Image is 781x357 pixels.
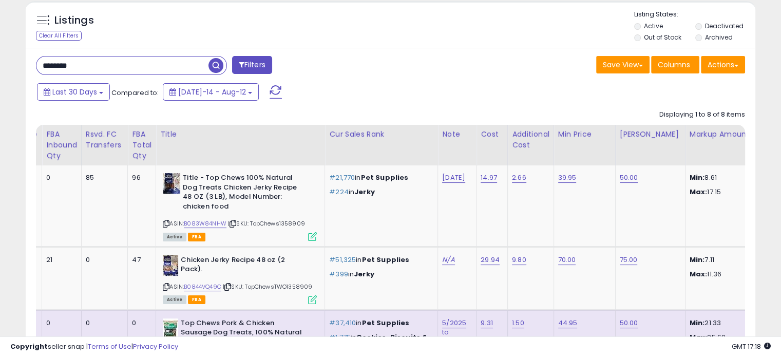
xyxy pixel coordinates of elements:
[329,187,349,197] span: #224
[10,342,48,351] strong: Copyright
[132,173,148,182] div: 96
[354,269,374,279] span: Jerky
[658,60,690,70] span: Columns
[329,173,430,182] p: in
[701,56,745,73] button: Actions
[329,270,430,279] p: in
[558,255,576,265] a: 70.00
[86,255,120,265] div: 0
[223,283,312,291] span: | SKU: TopChewsTWO1358909
[442,173,465,183] a: [DATE]
[704,33,732,42] label: Archived
[442,318,466,347] a: 5/2025 to 7/2025
[188,233,205,241] span: FBA
[329,255,356,265] span: #51,325
[183,173,308,214] b: Title - Top Chews 100% Natural Dog Treats Chicken Jerky Recipe 48 OZ (3 LB), Model Number: chicke...
[362,318,410,328] span: Pet Supplies
[181,255,306,277] b: Chicken Jerky Recipe 48 oz (2 Pack).
[596,56,650,73] button: Save View
[163,173,180,194] img: 51O2G2GTzRL._SL40_.jpg
[2,129,37,151] div: Fulfillable Quantity
[481,129,503,140] div: Cost
[52,87,97,97] span: Last 30 Days
[163,255,178,276] img: 51C6qnSuUrL._SL40_.jpg
[690,255,705,265] strong: Min:
[620,318,638,328] a: 50.00
[558,173,577,183] a: 39.95
[442,129,472,140] div: Note
[329,318,356,328] span: #37,410
[329,129,433,140] div: Cur Sales Rank
[163,83,259,101] button: [DATE]-14 - Aug-12
[163,233,186,241] span: All listings currently available for purchase on Amazon
[36,31,82,41] div: Clear All Filters
[644,33,681,42] label: Out of Stock
[620,129,681,140] div: [PERSON_NAME]
[88,342,131,351] a: Terms of Use
[86,318,120,328] div: 0
[481,255,500,265] a: 29.94
[690,187,775,197] p: 17.15
[634,10,755,20] p: Listing States:
[160,129,320,140] div: Title
[181,318,306,350] b: Top Chews Pork & Chicken Sausage Dog Treats, 100% Natural (36 Oz, 2.25 LBS)
[512,255,526,265] a: 9.80
[481,318,493,328] a: 9.31
[690,269,708,279] strong: Max:
[329,318,430,328] p: in
[690,270,775,279] p: 11.36
[46,173,73,182] div: 0
[178,87,246,97] span: [DATE]-14 - Aug-12
[512,173,526,183] a: 2.66
[690,255,775,265] p: 7.11
[54,13,94,28] h5: Listings
[659,110,745,120] div: Displaying 1 to 8 of 8 items
[329,269,348,279] span: #399
[46,255,73,265] div: 21
[163,173,317,240] div: ASIN:
[362,255,410,265] span: Pet Supplies
[481,173,497,183] a: 14.97
[10,342,178,352] div: seller snap | |
[46,129,77,161] div: FBA inbound Qty
[132,318,148,328] div: 0
[704,22,743,30] label: Deactivated
[651,56,699,73] button: Columns
[512,318,524,328] a: 1.50
[354,187,375,197] span: Jerky
[620,255,638,265] a: 75.00
[690,187,708,197] strong: Max:
[442,255,454,265] a: N/A
[132,129,151,161] div: FBA Total Qty
[329,173,355,182] span: #21,770
[690,129,778,140] div: Markup Amount
[620,173,638,183] a: 50.00
[163,255,317,303] div: ASIN:
[132,255,148,265] div: 47
[184,219,226,228] a: B083W84NHW
[558,318,578,328] a: 44.95
[512,129,549,151] div: Additional Cost
[690,318,775,328] p: 21.33
[188,295,205,304] span: FBA
[86,173,120,182] div: 85
[232,56,272,74] button: Filters
[46,318,73,328] div: 0
[163,295,186,304] span: All listings currently available for purchase on Amazon
[732,342,771,351] span: 2025-09-12 17:18 GMT
[329,255,430,265] p: in
[111,88,159,98] span: Compared to:
[644,22,663,30] label: Active
[86,129,124,151] div: Rsvd. FC Transfers
[37,83,110,101] button: Last 30 Days
[690,318,705,328] strong: Min:
[361,173,409,182] span: Pet Supplies
[690,173,705,182] strong: Min:
[690,173,775,182] p: 8.61
[163,318,178,339] img: 41NYhXWSZPL._SL40_.jpg
[133,342,178,351] a: Privacy Policy
[228,219,305,228] span: | SKU: TopChews1358909
[329,187,430,197] p: in
[558,129,611,140] div: Min Price
[184,283,221,291] a: B0844VQ49C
